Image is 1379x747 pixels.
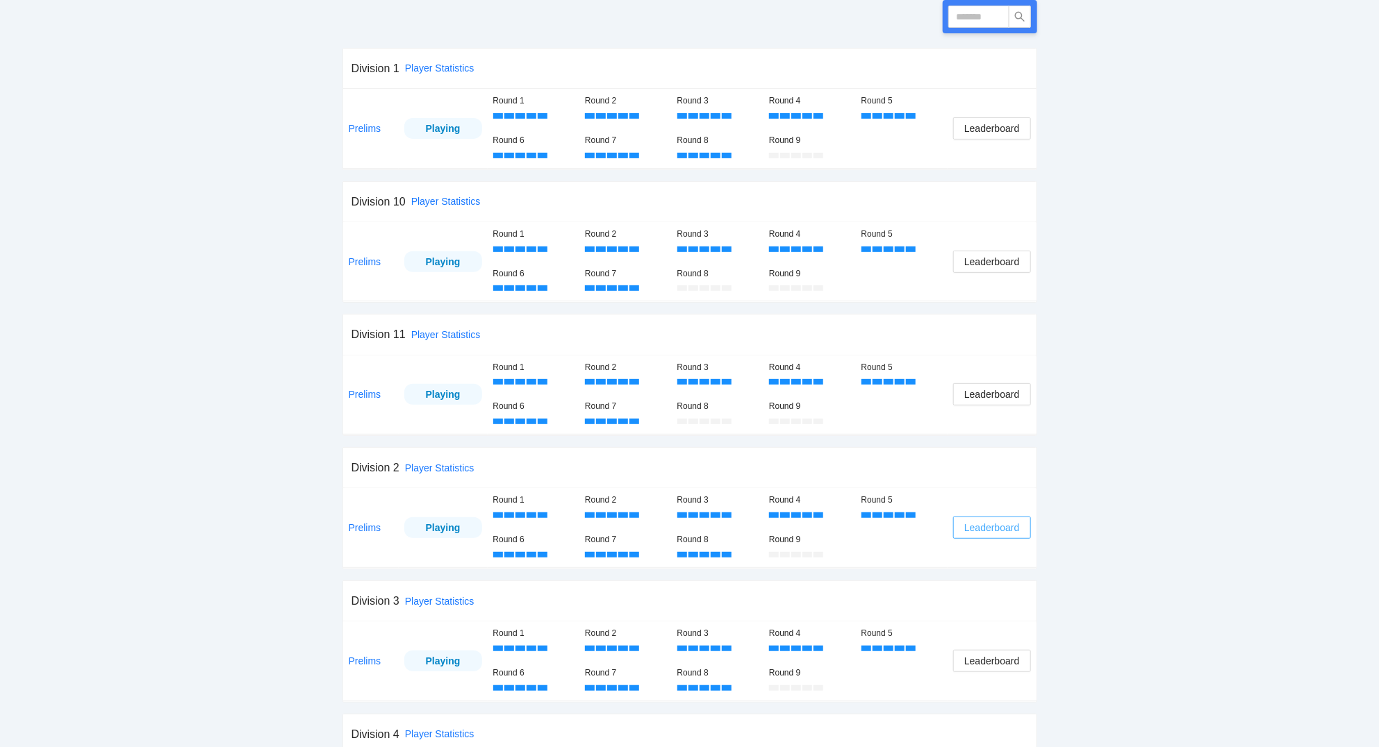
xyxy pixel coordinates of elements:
[352,193,406,210] div: Division 10
[493,666,575,680] div: Round 6
[964,254,1019,269] span: Leaderboard
[677,94,759,108] div: Round 3
[585,533,666,546] div: Round 7
[964,520,1019,535] span: Leaderboard
[585,267,666,280] div: Round 7
[677,533,759,546] div: Round 8
[415,387,472,402] div: Playing
[861,228,943,241] div: Round 5
[953,251,1030,273] button: Leaderboard
[493,94,575,108] div: Round 1
[405,62,474,74] a: Player Statistics
[585,228,666,241] div: Round 2
[953,117,1030,140] button: Leaderboard
[493,361,575,374] div: Round 1
[493,228,575,241] div: Round 1
[1009,6,1031,28] button: search
[861,361,943,374] div: Round 5
[769,533,850,546] div: Round 9
[349,655,381,666] a: Prelims
[964,653,1019,669] span: Leaderboard
[861,94,943,108] div: Round 5
[585,627,666,640] div: Round 2
[405,462,474,473] a: Player Statistics
[493,267,575,280] div: Round 6
[352,459,399,476] div: Division 2
[677,361,759,374] div: Round 3
[677,400,759,413] div: Round 8
[349,389,381,400] a: Prelims
[769,134,850,147] div: Round 9
[352,60,399,77] div: Division 1
[585,361,666,374] div: Round 2
[349,256,381,267] a: Prelims
[493,533,575,546] div: Round 6
[405,596,474,607] a: Player Statistics
[677,228,759,241] div: Round 3
[677,666,759,680] div: Round 8
[585,494,666,507] div: Round 2
[585,400,666,413] div: Round 7
[352,592,399,610] div: Division 3
[953,383,1030,405] button: Leaderboard
[953,650,1030,672] button: Leaderboard
[349,522,381,533] a: Prelims
[411,196,481,207] a: Player Statistics
[769,666,850,680] div: Round 9
[861,627,943,640] div: Round 5
[415,520,472,535] div: Playing
[585,666,666,680] div: Round 7
[964,121,1019,136] span: Leaderboard
[411,329,481,340] a: Player Statistics
[677,627,759,640] div: Round 3
[769,494,850,507] div: Round 4
[585,134,666,147] div: Round 7
[677,267,759,280] div: Round 8
[769,361,850,374] div: Round 4
[677,134,759,147] div: Round 8
[769,267,850,280] div: Round 9
[1009,11,1030,22] span: search
[415,653,472,669] div: Playing
[352,725,399,743] div: Division 4
[677,494,759,507] div: Round 3
[415,254,472,269] div: Playing
[769,400,850,413] div: Round 9
[493,494,575,507] div: Round 1
[964,387,1019,402] span: Leaderboard
[493,134,575,147] div: Round 6
[493,400,575,413] div: Round 6
[405,728,474,739] a: Player Statistics
[415,121,472,136] div: Playing
[953,517,1030,539] button: Leaderboard
[769,228,850,241] div: Round 4
[769,627,850,640] div: Round 4
[349,123,381,134] a: Prelims
[352,326,406,343] div: Division 11
[769,94,850,108] div: Round 4
[861,494,943,507] div: Round 5
[493,627,575,640] div: Round 1
[585,94,666,108] div: Round 2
